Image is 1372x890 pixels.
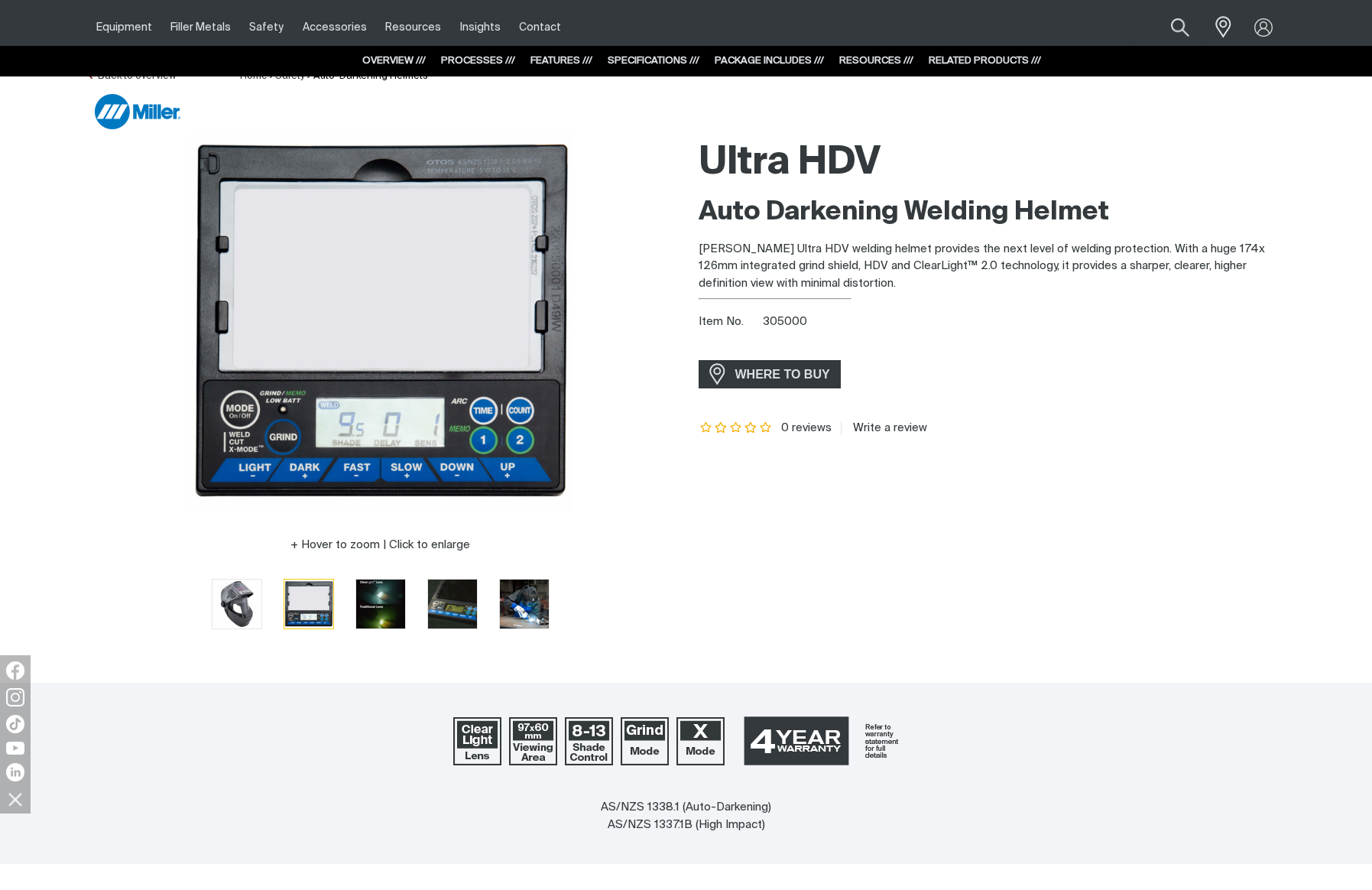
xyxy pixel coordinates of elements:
[428,580,477,629] img: Ultra HDV
[530,56,592,66] a: FEATURES ///
[212,579,262,629] button: Go to slide 1
[715,56,824,66] a: PACKAGE INCLUDES ///
[190,131,572,513] img: Ultra HDV
[699,241,1286,293] p: [PERSON_NAME] Ultra HDV welding helmet provides the next level of welding protection. With a huge...
[427,579,478,629] button: Go to slide 4
[240,71,268,81] a: Home
[441,56,515,66] a: PROCESSES ///
[161,1,240,54] a: Filler Metals
[1134,9,1205,45] input: Product name or item number...
[841,421,927,435] a: Write a review
[509,717,557,765] img: 97x60mm Viewing Area
[565,717,613,765] img: Welding Shade 8-12.5
[725,362,840,387] span: WHERE TO BUY
[6,763,24,781] img: LinkedIn
[362,56,426,66] a: OVERVIEW ///
[500,580,549,629] img: Ultra HDV
[1154,9,1206,45] button: Search products
[453,717,501,765] img: ClearLight Lens Technology
[601,799,771,833] div: AS/NZS 1338.1 (Auto-Darkening) AS/NZS 1337.1B (High Impact)
[699,138,1286,188] h1: Ultra HDV
[275,71,305,81] a: Safety
[6,661,24,680] img: Facebook
[6,742,24,755] img: YouTube
[929,56,1041,66] a: RELATED PRODUCTS ///
[450,1,509,54] a: Insights
[356,580,405,629] img: Ultra HDV
[294,1,376,54] a: Accessories
[676,717,725,765] img: Lens X-Mode
[284,579,334,629] button: Go to slide 2
[313,71,428,81] a: Auto-Darkening Helmets
[510,1,570,54] a: Contact
[839,56,913,66] a: RESOURCES ///
[699,360,842,388] a: WHERE TO BUY
[6,688,24,706] img: Instagram
[240,69,428,84] nav: Breadcrumb
[699,313,761,331] span: Item No.
[281,536,479,554] button: Hover to zoom | Click to enlarge
[781,422,832,434] span: 0 reviews
[240,1,293,54] a: Safety
[87,1,161,54] a: Equipment
[6,715,24,733] img: TikTok
[87,71,176,81] a: Back to overview
[621,717,669,765] img: Lens Grind Mode
[355,579,406,629] button: Go to slide 3
[87,1,986,54] nav: Main
[376,1,450,54] a: Resources
[284,580,333,629] img: Ultra HDV
[499,579,550,629] button: Go to slide 5
[212,580,261,629] img: Ultra HDV
[732,710,919,772] a: 4 Year Warranty
[699,196,1286,229] h2: Auto Darkening Welding Helmet
[699,423,774,434] span: Rating: {0}
[2,786,28,812] img: hide socials
[608,56,699,66] a: SPECIFICATIONS ///
[763,316,807,327] span: 305000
